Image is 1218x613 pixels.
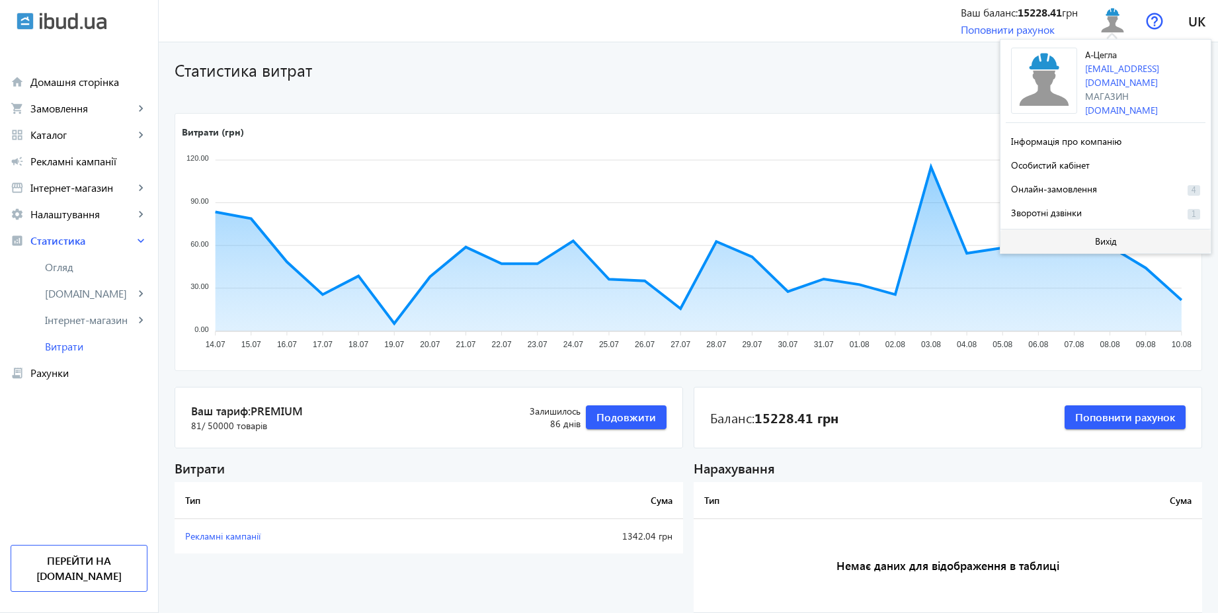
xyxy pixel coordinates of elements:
span: Зворотні дзвінки [1011,206,1082,219]
button: Онлайн-замовлення4 [1006,176,1205,200]
span: uk [1188,13,1205,29]
tspan: 01.08 [850,341,870,350]
span: Поповнити рахунок [1075,410,1175,425]
button: Зворотні дзвінки1 [1006,200,1205,224]
tspan: 30.00 [190,283,209,291]
div: Ваш баланс: грн [961,5,1078,20]
a: [DOMAIN_NAME] [1085,104,1158,116]
tspan: 90.00 [190,197,209,205]
img: ibud.svg [17,13,34,30]
mat-icon: keyboard_arrow_right [134,287,147,300]
b: 15228.41 [1018,5,1062,19]
span: Замовлення [30,102,134,115]
tspan: 03.08 [921,341,941,350]
mat-icon: settings [11,208,24,221]
img: user.svg [1098,6,1127,36]
mat-icon: keyboard_arrow_right [134,313,147,327]
tspan: 31.07 [814,341,834,350]
tspan: 10.08 [1172,341,1192,350]
mat-icon: storefront [11,181,24,194]
tspan: 29.07 [742,341,762,350]
b: 15228.41 грн [754,408,838,427]
tspan: 22.07 [492,341,512,350]
span: Інтернет-магазин [45,313,134,327]
button: Поповнити рахунок [1065,405,1186,429]
tspan: 23.07 [528,341,548,350]
span: [DOMAIN_NAME] [45,287,134,300]
span: Premium [251,403,303,418]
tspan: 19.07 [384,341,404,350]
span: Онлайн-замовлення [1011,183,1097,195]
span: Витрати [45,340,147,353]
mat-icon: keyboard_arrow_right [134,208,147,221]
h3: Немає даних для відображення в таблиці [694,519,1202,613]
tspan: 60.00 [190,240,209,248]
span: Рекламні кампанії [30,155,147,168]
a: [EMAIL_ADDRESS][DOMAIN_NAME] [1085,62,1159,89]
tspan: 30.07 [778,341,798,350]
mat-icon: campaign [11,155,24,168]
span: Вихід [1095,236,1117,247]
div: Нарахування [694,459,1202,477]
a: Перейти на [DOMAIN_NAME] [11,545,147,592]
tspan: 17.07 [313,341,333,350]
mat-icon: receipt_long [11,366,24,380]
tspan: 07.08 [1064,341,1084,350]
h1: Статистика витрат [175,58,1047,81]
tspan: 05.08 [993,341,1012,350]
img: user.svg [1011,48,1077,114]
span: / 50000 товарів [202,419,267,432]
text: Витрати (грн) [182,126,244,138]
tspan: 08.08 [1100,341,1120,350]
img: help.svg [1146,13,1163,30]
th: Сума [467,482,683,519]
mat-icon: keyboard_arrow_right [134,234,147,247]
span: А-Цегла [1085,51,1117,60]
span: Рахунки [30,366,147,380]
tspan: 15.07 [241,341,261,350]
span: 1 [1188,209,1200,220]
span: Статистика [30,234,134,247]
tspan: 27.07 [670,341,690,350]
mat-icon: keyboard_arrow_right [134,128,147,142]
tspan: 21.07 [456,341,475,350]
tspan: 06.08 [1028,341,1048,350]
span: Огляд [45,261,147,274]
a: Поповнити рахунок [961,22,1055,36]
tspan: 28.07 [706,341,726,350]
button: Інформація про компанію [1006,128,1205,152]
tspan: 20.07 [420,341,440,350]
mat-icon: shopping_cart [11,102,24,115]
tspan: 18.07 [348,341,368,350]
div: Витрати [175,459,683,477]
tspan: 24.07 [563,341,583,350]
span: Інтернет-магазин [30,181,134,194]
span: Каталог [30,128,134,142]
span: Домашня сторінка [30,75,147,89]
span: Залишилось [499,405,581,418]
span: 4 [1188,185,1200,196]
th: Тип [694,482,926,519]
tspan: 16.07 [277,341,297,350]
mat-icon: home [11,75,24,89]
button: Особистий кабінет [1006,152,1205,176]
tspan: 25.07 [599,341,619,350]
button: Вихід [1000,229,1211,253]
span: Особистий кабінет [1011,159,1090,171]
div: 86 днів [499,405,581,430]
span: Налаштування [30,208,134,221]
tspan: 120.00 [186,155,209,163]
div: Баланс: [710,408,838,427]
img: ibud_text.svg [40,13,106,30]
tspan: 09.08 [1136,341,1156,350]
mat-icon: keyboard_arrow_right [134,102,147,115]
th: Сума [926,482,1202,519]
mat-icon: analytics [11,234,24,247]
span: Подовжити [596,410,656,425]
mat-icon: keyboard_arrow_right [134,181,147,194]
td: 1342.04 грн [467,519,683,553]
span: Рекламні кампанії [185,530,261,542]
tspan: 0.00 [194,325,208,333]
span: Інформація про компанію [1011,135,1121,147]
tspan: 04.08 [957,341,977,350]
